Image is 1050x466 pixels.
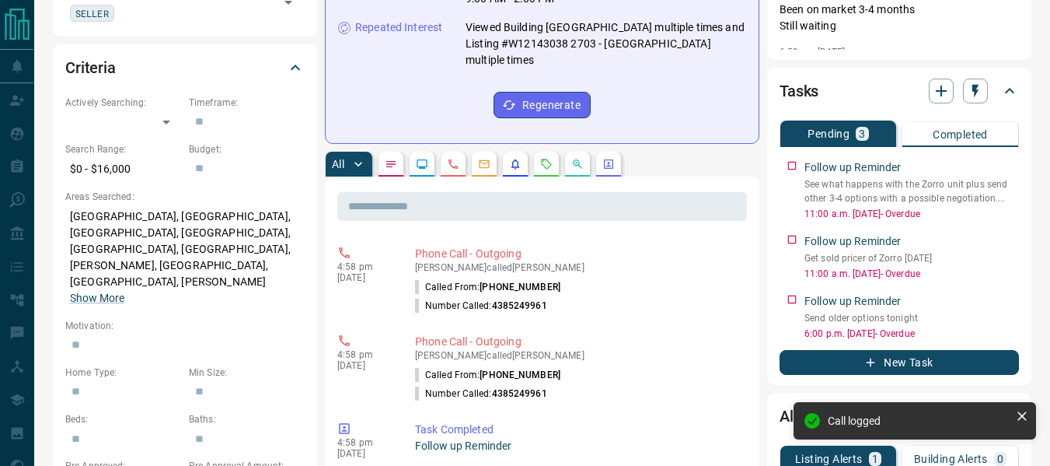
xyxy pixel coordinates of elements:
p: Phone Call - Outgoing [415,334,741,350]
svg: Opportunities [571,158,584,170]
h2: Tasks [780,79,818,103]
button: Show More [70,290,124,307]
svg: Notes [385,158,397,170]
p: Completed [933,129,988,140]
p: Number Called: [415,299,547,313]
p: Task Completed [415,422,741,438]
p: 11:00 a.m. [DATE] - Overdue [804,267,1019,281]
span: 4385249961 [492,300,547,311]
div: Criteria [65,49,305,86]
div: Tasks [780,72,1019,110]
p: $0 - $16,000 [65,156,181,182]
p: Follow up Reminder [804,293,901,310]
p: Areas Searched: [65,190,305,204]
p: All [332,159,344,170]
p: 4:58 pm [337,349,392,360]
p: Pending [808,128,849,139]
p: 6:53 pm [DATE] [780,47,846,58]
p: 1 [872,454,878,464]
span: 4385249961 [492,388,547,399]
p: [DATE] [337,360,392,371]
p: Search Range: [65,142,181,156]
p: 6:00 p.m. [DATE] - Overdue [804,327,1019,341]
p: Follow up Reminder [415,438,741,454]
p: 0 [997,454,1003,464]
button: Regenerate [494,92,591,118]
span: [PHONE_NUMBER] [480,282,560,293]
p: Get sold pricer of Zorro [DATE] [804,251,1019,265]
p: Building Alerts [914,454,988,464]
p: [DATE] [337,448,392,459]
p: Listing Alerts [795,454,863,464]
p: [DATE] [337,272,392,283]
svg: Calls [447,158,459,170]
p: 4:58 pm [337,261,392,272]
svg: Requests [540,158,553,170]
svg: Lead Browsing Activity [416,158,428,170]
p: 11:00 a.m. [DATE] - Overdue [804,207,1019,221]
span: [PHONE_NUMBER] [480,370,560,380]
div: Alerts [780,398,1019,435]
p: [GEOGRAPHIC_DATA], [GEOGRAPHIC_DATA], [GEOGRAPHIC_DATA], [GEOGRAPHIC_DATA], [GEOGRAPHIC_DATA], [G... [65,204,305,311]
p: Called From: [415,368,560,382]
button: New Task [780,350,1019,375]
p: Number Called: [415,387,547,401]
p: 4:58 pm [337,437,392,448]
p: Phone Call - Outgoing [415,246,741,262]
h2: Alerts [780,404,820,429]
p: Budget: [189,142,305,156]
div: Call logged [828,415,1010,427]
p: Actively Searching: [65,96,181,110]
p: Beds: [65,412,181,426]
p: 3 [859,128,865,139]
svg: Listing Alerts [509,158,522,170]
p: Follow up Reminder [804,159,901,176]
p: Called From: [415,280,560,294]
p: Min Size: [189,366,305,380]
svg: Emails [478,158,490,170]
p: Repeated Interest [355,19,442,36]
p: Send older options tonight [804,311,1019,325]
p: Viewed Building [GEOGRAPHIC_DATA] multiple times and Listing #W12143038 2703 - [GEOGRAPHIC_DATA] ... [466,19,746,68]
p: Timeframe: [189,96,305,110]
p: Follow up Reminder [804,233,901,250]
p: See what happens with the Zorro unit plus send other 3-4 options with a possible negotiation.... [804,177,1019,205]
h2: Criteria [65,55,116,80]
p: Home Type: [65,366,181,380]
svg: Agent Actions [602,158,615,170]
p: [PERSON_NAME] called [PERSON_NAME] [415,262,741,273]
p: Motivation: [65,319,305,333]
p: [PERSON_NAME] called [PERSON_NAME] [415,350,741,361]
p: Baths: [189,412,305,426]
span: SELLER [75,5,109,21]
